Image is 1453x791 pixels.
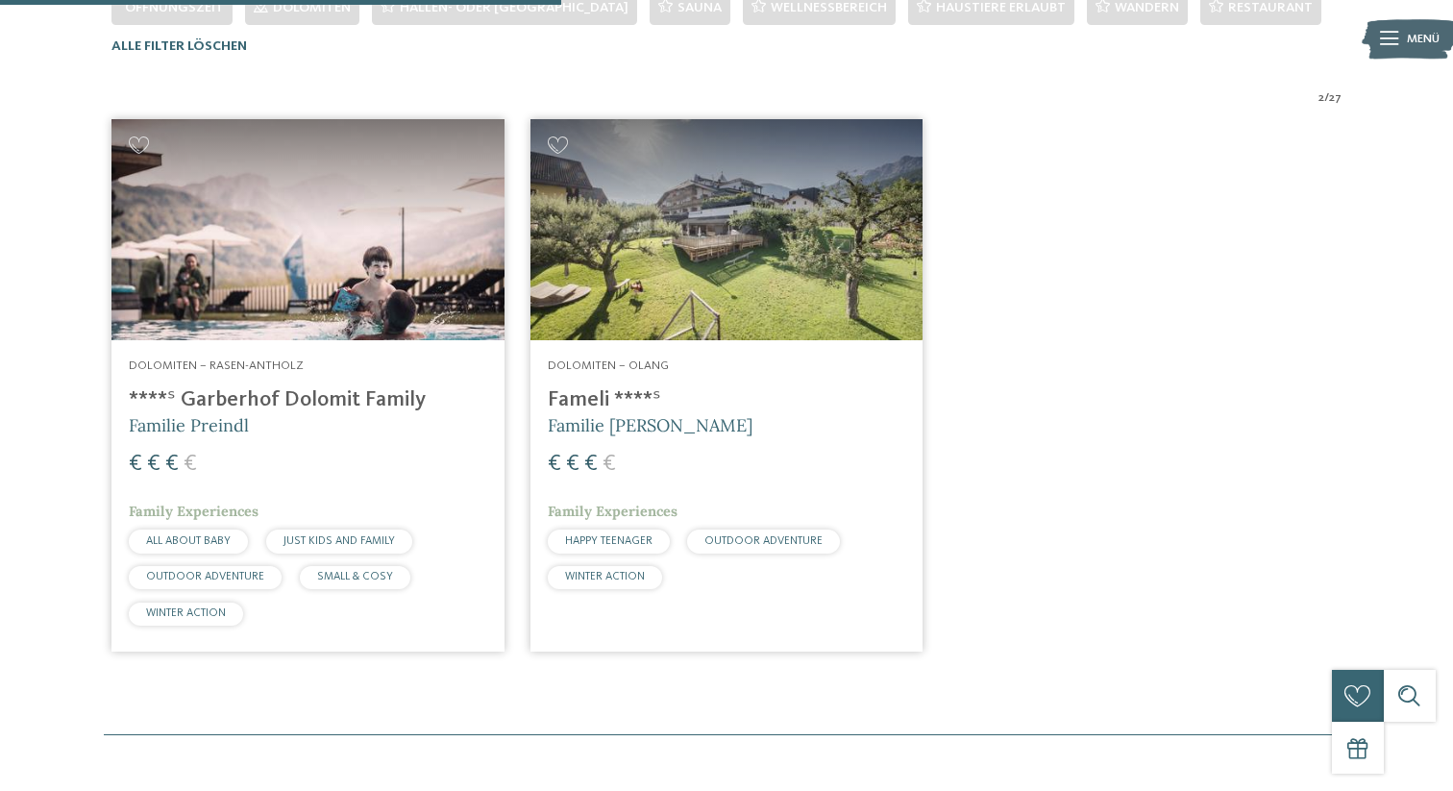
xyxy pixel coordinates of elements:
[584,453,598,476] span: €
[530,119,923,340] img: Familienhotels gesucht? Hier findet ihr die besten!
[283,535,395,547] span: JUST KIDS AND FAMILY
[146,535,231,547] span: ALL ABOUT BABY
[165,453,179,476] span: €
[146,607,226,619] span: WINTER ACTION
[565,571,645,582] span: WINTER ACTION
[129,414,249,436] span: Familie Preindl
[273,1,351,14] span: Dolomiten
[548,359,669,372] span: Dolomiten – Olang
[603,453,616,476] span: €
[677,1,722,14] span: Sauna
[111,119,504,340] img: Familienhotels gesucht? Hier findet ihr die besten!
[548,453,561,476] span: €
[400,1,628,14] span: Hallen- oder [GEOGRAPHIC_DATA]
[146,571,264,582] span: OUTDOOR ADVENTURE
[1115,1,1179,14] span: Wandern
[129,453,142,476] span: €
[317,571,393,582] span: SMALL & COSY
[129,359,304,372] span: Dolomiten – Rasen-Antholz
[129,503,259,520] span: Family Experiences
[566,453,579,476] span: €
[184,453,197,476] span: €
[111,39,247,53] span: Alle Filter löschen
[771,1,887,14] span: Wellnessbereich
[129,387,486,413] h4: ****ˢ Garberhof Dolomit Family
[1318,89,1324,107] span: 2
[1329,89,1342,107] span: 27
[147,453,160,476] span: €
[548,414,752,436] span: Familie [PERSON_NAME]
[125,1,224,14] span: Öffnungszeit
[565,535,653,547] span: HAPPY TEENAGER
[1228,1,1313,14] span: Restaurant
[704,535,823,547] span: OUTDOOR ADVENTURE
[548,503,677,520] span: Family Experiences
[1324,89,1329,107] span: /
[111,119,504,652] a: Familienhotels gesucht? Hier findet ihr die besten! Dolomiten – Rasen-Antholz ****ˢ Garberhof Dol...
[936,1,1066,14] span: Haustiere erlaubt
[530,119,923,652] a: Familienhotels gesucht? Hier findet ihr die besten! Dolomiten – Olang Fameli ****ˢ Familie [PERSO...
